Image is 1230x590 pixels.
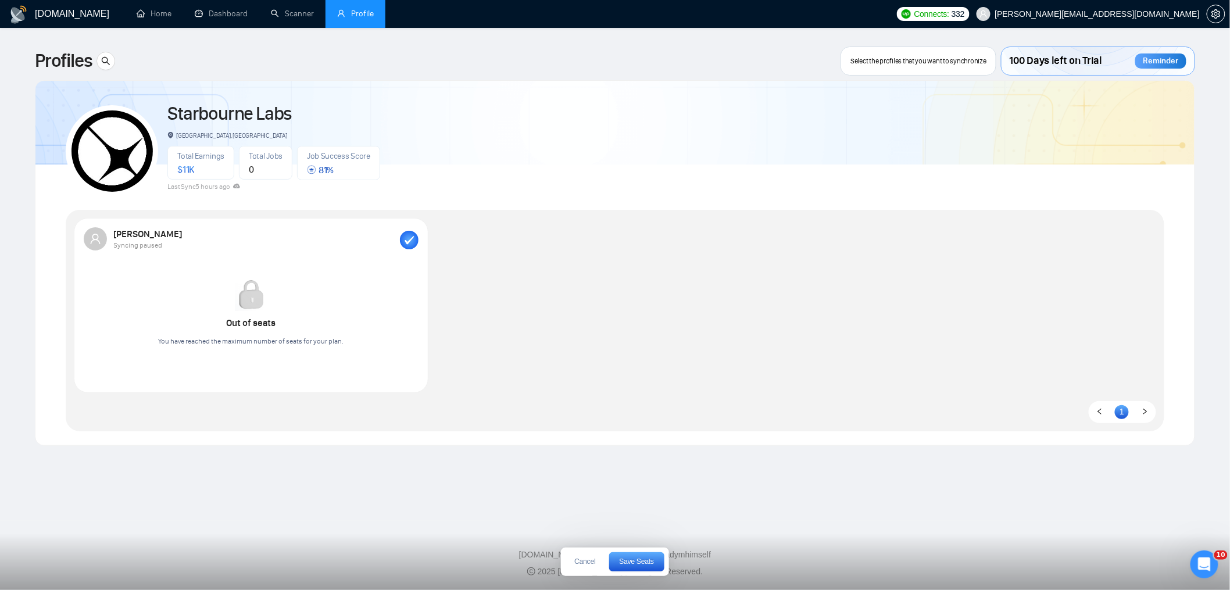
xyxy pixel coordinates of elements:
a: homeHome [137,9,171,19]
span: Cancel [574,558,595,565]
span: Syncing paused [114,241,163,249]
li: Next Page [1138,405,1152,419]
span: Total Jobs [249,151,283,161]
span: user [979,10,988,18]
a: Starbourne Labs [167,102,292,125]
a: 1 [1115,405,1129,418]
iframe: Intercom live chat [1190,550,1218,578]
span: 0 [249,164,254,175]
li: Previous Page [1093,405,1107,419]
img: upwork-logo.png [902,9,911,19]
span: search [97,56,115,66]
span: 332 [952,8,964,20]
span: Save Seats [619,558,654,565]
li: 1 [1115,405,1129,419]
div: Reminder [1135,53,1186,69]
button: setting [1207,5,1225,23]
span: right [1142,408,1149,415]
span: Last Sync 5 hours ago [167,183,240,191]
span: Profile [351,9,374,19]
a: setting [1207,9,1225,19]
span: 10 [1214,550,1228,560]
span: 81 % [307,165,334,176]
strong: Out of seats [226,317,276,328]
button: Cancel [566,553,604,571]
span: Total Earnings [177,151,224,161]
span: left [1096,408,1103,415]
span: [GEOGRAPHIC_DATA], [GEOGRAPHIC_DATA] [167,131,287,140]
button: right [1138,405,1152,419]
button: left [1093,405,1107,419]
span: 100 Days left on Trial [1010,51,1102,71]
strong: [PERSON_NAME] [114,228,184,239]
img: Out of seats [235,278,267,311]
button: search [96,52,115,70]
span: user [90,233,101,245]
span: Select the profiles that you want to synchronize [850,56,986,66]
span: Connects: [914,8,949,20]
a: searchScanner [271,9,314,19]
span: You have reached the maximum number of seats for your plan. [158,337,344,345]
a: dashboardDashboard [195,9,248,19]
span: Job Success Score [307,151,370,161]
span: $ 11K [177,164,194,175]
img: logo [9,5,28,24]
span: Profiles [35,47,92,75]
span: environment [167,132,174,138]
img: Starbourne Labs [71,110,153,192]
button: Save Seats [609,552,664,571]
span: user [337,9,345,17]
